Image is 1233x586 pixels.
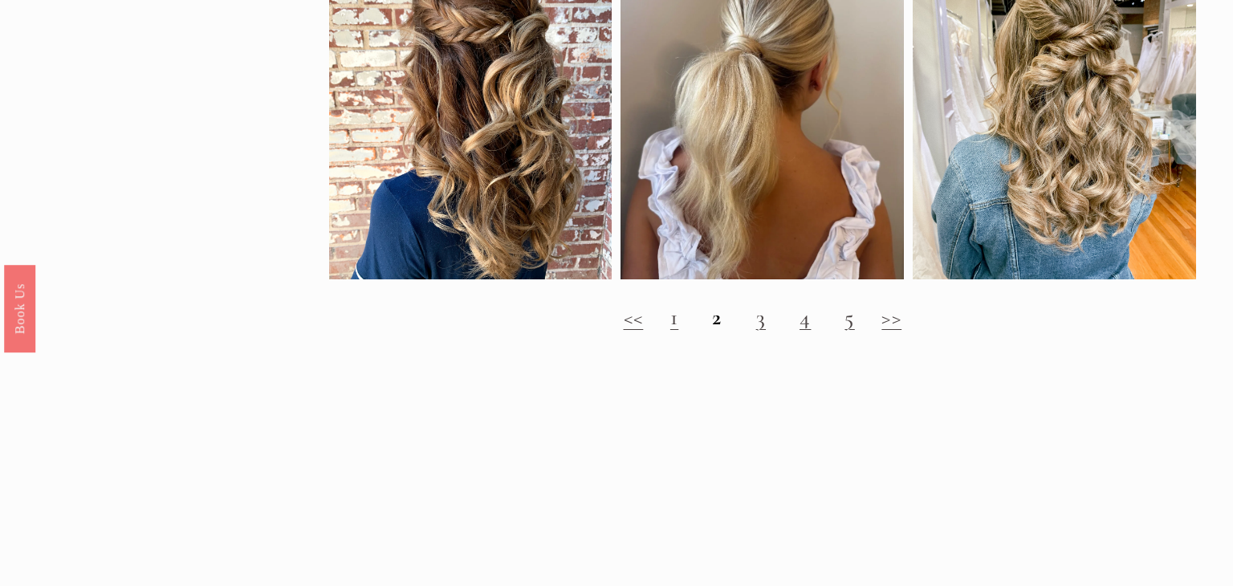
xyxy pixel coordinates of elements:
a: 1 [670,303,678,331]
a: 3 [756,303,766,331]
a: 4 [800,303,811,331]
a: 5 [844,303,854,331]
strong: 2 [712,303,722,331]
a: Book Us [4,265,35,352]
a: << [624,303,644,331]
a: >> [881,303,901,331]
